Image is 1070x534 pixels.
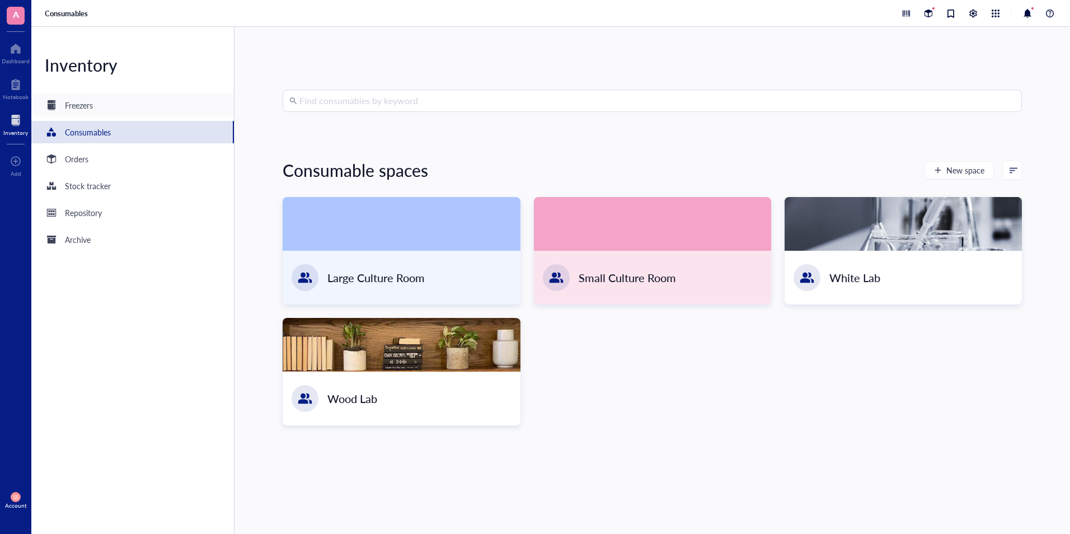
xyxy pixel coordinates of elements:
div: Wood Lab [327,391,377,406]
div: Consumable spaces [283,159,428,181]
div: Consumables [65,126,111,138]
a: Consumables [45,8,90,18]
div: Notebook [3,93,29,100]
a: Notebook [3,76,29,100]
div: Inventory [31,54,234,76]
div: Large Culture Room [327,270,425,285]
div: Orders [65,153,88,165]
div: Dashboard [2,58,30,64]
span: A [13,7,19,21]
a: Archive [31,228,234,251]
div: Freezers [65,99,93,111]
div: Stock tracker [65,180,111,192]
a: Inventory [3,111,28,136]
a: Stock tracker [31,175,234,197]
a: Orders [31,148,234,170]
div: Repository [65,207,102,219]
div: Account [5,502,27,509]
div: Archive [65,233,91,246]
a: Dashboard [2,40,30,64]
a: Consumables [31,121,234,143]
div: White Lab [829,270,880,285]
a: Repository [31,202,234,224]
span: SS [13,494,18,500]
div: Add [11,170,21,177]
button: New space [924,161,994,179]
a: Freezers [31,94,234,116]
div: Small Culture Room [579,270,676,285]
div: Inventory [3,129,28,136]
span: New space [946,166,984,175]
